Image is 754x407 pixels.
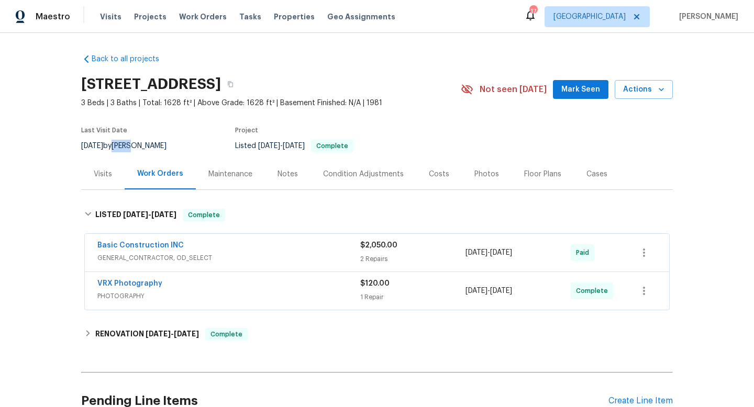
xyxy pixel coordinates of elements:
span: [DATE] [490,249,512,256]
span: Not seen [DATE] [480,84,547,95]
span: - [258,142,305,150]
span: Properties [274,12,315,22]
span: Complete [576,286,612,296]
span: Project [235,127,258,133]
span: [DATE] [258,142,280,150]
span: 3 Beds | 3 Baths | Total: 1628 ft² | Above Grade: 1628 ft² | Basement Finished: N/A | 1981 [81,98,461,108]
span: Complete [184,210,224,220]
div: Costs [429,169,449,179]
span: [DATE] [490,287,512,295]
div: Visits [94,169,112,179]
div: Condition Adjustments [323,169,404,179]
span: [DATE] [81,142,103,150]
span: [DATE] [123,211,148,218]
div: 1 Repair [360,292,465,302]
span: Complete [312,143,352,149]
div: Notes [278,169,298,179]
div: Cases [586,169,607,179]
div: Create Line Item [608,396,673,406]
span: Projects [134,12,167,22]
div: Floor Plans [524,169,561,179]
span: Tasks [239,13,261,20]
span: $2,050.00 [360,242,397,249]
span: - [465,286,512,296]
a: Back to all projects [81,54,182,64]
div: Photos [474,169,499,179]
div: LISTED [DATE]-[DATE]Complete [81,198,673,232]
span: Complete [206,329,247,340]
span: - [465,247,512,258]
div: by [PERSON_NAME] [81,140,179,152]
span: Work Orders [179,12,227,22]
a: VRX Photography [97,280,162,287]
span: [PERSON_NAME] [675,12,738,22]
div: Work Orders [137,168,183,179]
span: [DATE] [465,249,487,256]
div: Maintenance [208,169,252,179]
span: Paid [576,247,593,258]
span: Visits [100,12,121,22]
span: Listed [235,142,353,150]
span: $120.00 [360,280,390,287]
div: 17 [529,6,537,17]
button: Copy Address [221,75,240,94]
span: [DATE] [283,142,305,150]
span: Geo Assignments [327,12,395,22]
div: RENOVATION [DATE]-[DATE]Complete [81,322,673,347]
span: - [146,330,199,337]
span: Mark Seen [561,83,600,96]
div: 2 Repairs [360,254,465,264]
h6: LISTED [95,209,176,221]
span: - [123,211,176,218]
span: [DATE] [146,330,171,337]
span: Maestro [36,12,70,22]
span: GENERAL_CONTRACTOR, OD_SELECT [97,253,360,263]
span: [GEOGRAPHIC_DATA] [553,12,626,22]
button: Mark Seen [553,80,608,99]
h6: RENOVATION [95,328,199,341]
span: Last Visit Date [81,127,127,133]
span: Actions [623,83,664,96]
span: [DATE] [174,330,199,337]
span: [DATE] [151,211,176,218]
span: [DATE] [465,287,487,295]
button: Actions [615,80,673,99]
a: Basic Construction INC [97,242,184,249]
span: PHOTOGRAPHY [97,291,360,301]
h2: [STREET_ADDRESS] [81,79,221,89]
